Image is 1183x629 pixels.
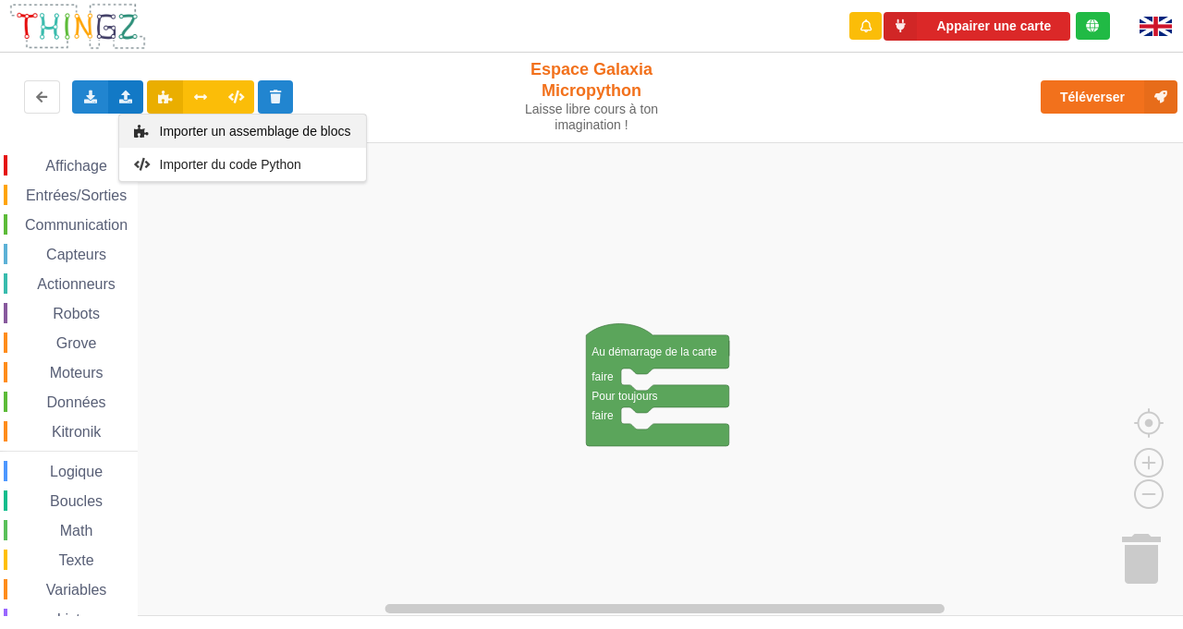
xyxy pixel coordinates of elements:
[1076,12,1110,40] div: Tu es connecté au serveur de création de Thingz
[884,12,1070,41] button: Appairer une carte
[55,611,99,627] span: Listes
[591,370,614,383] text: faire
[1041,80,1177,114] button: Téléverser
[493,102,691,133] div: Laisse libre cours à ton imagination !
[54,335,100,351] span: Grove
[591,345,717,358] text: Au démarrage de la carte
[493,59,691,133] div: Espace Galaxia Micropython
[47,493,105,509] span: Boucles
[43,247,109,262] span: Capteurs
[55,552,96,568] span: Texte
[34,276,118,292] span: Actionneurs
[47,365,106,381] span: Moteurs
[119,148,366,181] div: Importer un fichier Python
[50,306,103,321] span: Robots
[1140,17,1172,36] img: gb.png
[43,158,109,174] span: Affichage
[49,424,104,440] span: Kitronik
[44,394,109,410] span: Données
[8,2,147,51] img: thingz_logo.png
[43,582,110,598] span: Variables
[591,409,614,422] text: faire
[57,523,96,538] span: Math
[159,157,300,172] span: Importer du code Python
[47,464,105,479] span: Logique
[159,124,350,139] span: Importer un assemblage de blocs
[591,390,657,403] text: Pour toujours
[22,217,130,233] span: Communication
[23,187,129,203] span: Entrées/Sorties
[119,115,366,148] div: Importer un assemblage de blocs en utilisant un fichier au format .blockly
